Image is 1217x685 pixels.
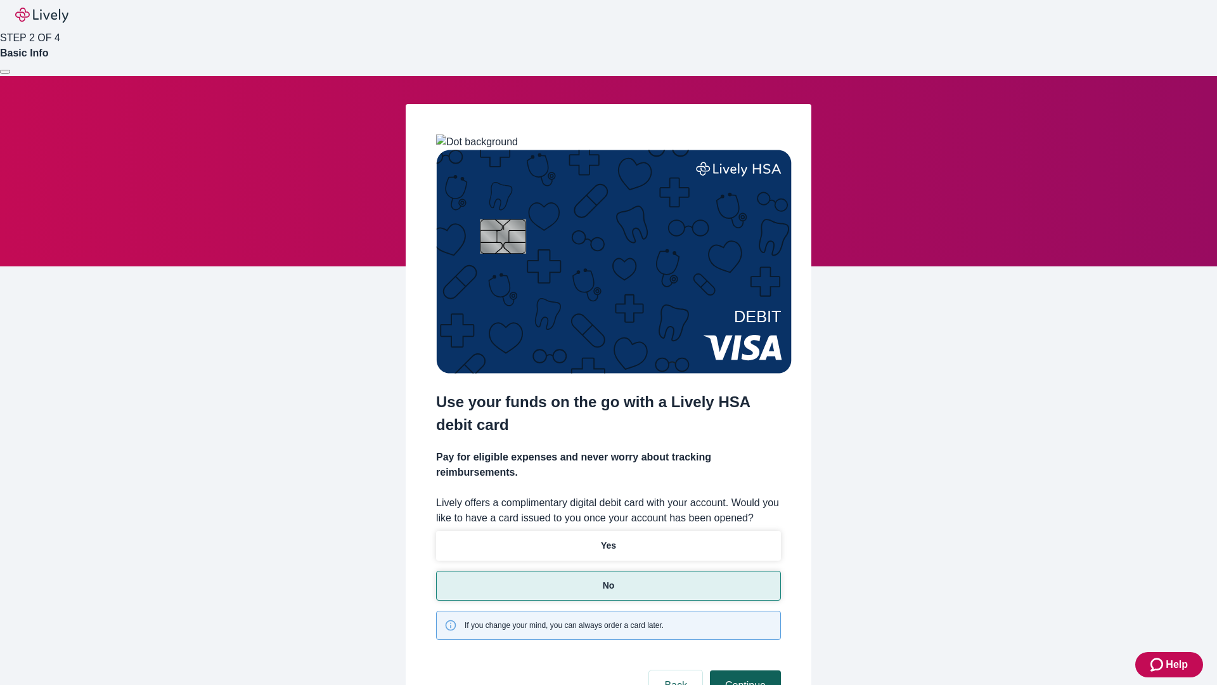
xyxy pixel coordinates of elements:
span: If you change your mind, you can always order a card later. [465,620,664,631]
p: No [603,579,615,592]
span: Help [1166,657,1188,672]
label: Lively offers a complimentary digital debit card with your account. Would you like to have a card... [436,495,781,526]
svg: Zendesk support icon [1150,657,1166,672]
p: Yes [601,539,616,552]
button: Yes [436,531,781,561]
button: Zendesk support iconHelp [1135,652,1203,677]
button: No [436,571,781,601]
img: Lively [15,8,68,23]
h2: Use your funds on the go with a Lively HSA debit card [436,391,781,436]
h4: Pay for eligible expenses and never worry about tracking reimbursements. [436,450,781,480]
img: Debit card [436,150,792,374]
img: Dot background [436,134,518,150]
